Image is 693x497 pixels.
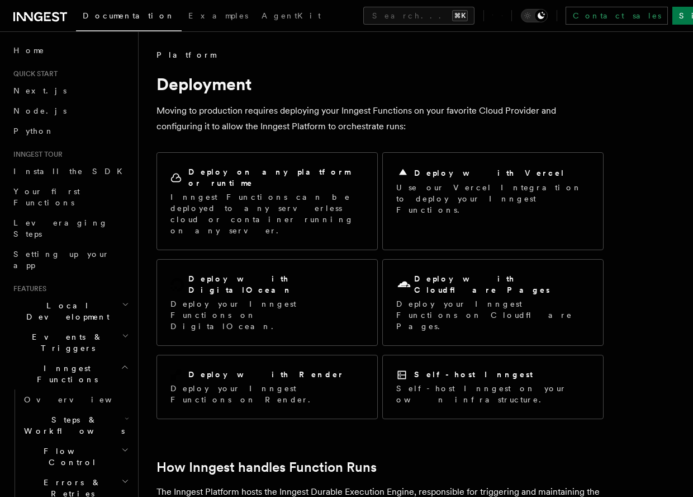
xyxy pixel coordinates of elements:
a: Setting up your app [9,244,131,275]
span: Examples [188,11,248,20]
button: Search...⌘K [363,7,474,25]
button: Events & Triggers [9,327,131,358]
p: Deploy your Inngest Functions on Render. [170,383,364,405]
a: Deploy with VercelUse our Vercel Integration to deploy your Inngest Functions. [382,152,604,250]
span: AgentKit [262,11,321,20]
button: Inngest Functions [9,358,131,390]
span: Node.js [13,106,67,115]
span: Next.js [13,86,67,95]
h2: Deploy with DigitalOcean [188,273,364,296]
a: Self-host InngestSelf-host Inngest on your own infrastructure. [382,355,604,419]
span: Flow Control [20,446,121,468]
button: Toggle dark mode [521,9,548,22]
a: Overview [20,390,131,410]
a: Home [9,40,131,60]
span: Home [13,45,45,56]
span: Setting up your app [13,250,110,270]
p: Deploy your Inngest Functions on DigitalOcean. [170,298,364,332]
span: Platform [156,49,216,60]
span: Inngest Functions [9,363,121,385]
a: Documentation [76,3,182,31]
span: Quick start [9,69,58,78]
h1: Deployment [156,74,604,94]
a: Next.js [9,81,131,101]
span: Documentation [83,11,175,20]
a: Deploy with Cloudflare PagesDeploy your Inngest Functions on Cloudflare Pages. [382,259,604,346]
span: Steps & Workflows [20,414,125,437]
span: Your first Functions [13,187,80,207]
a: Install the SDK [9,161,131,181]
p: Moving to production requires deploying your Inngest Functions on your favorite Cloud Provider an... [156,103,604,134]
kbd: ⌘K [452,10,468,21]
span: Features [9,284,46,293]
p: Inngest Functions can be deployed to any serverless cloud or container running on any server. [170,191,364,236]
h2: Deploy with Render [188,369,344,380]
a: Deploy on any platform or runtimeInngest Functions can be deployed to any serverless cloud or con... [156,152,378,250]
button: Flow Control [20,441,131,472]
p: Use our Vercel Integration to deploy your Inngest Functions. [396,182,590,215]
p: Self-host Inngest on your own infrastructure. [396,383,590,405]
svg: Cloudflare [396,277,412,293]
span: Events & Triggers [9,331,122,354]
h2: Deploy with Vercel [414,167,565,179]
h2: Deploy with Cloudflare Pages [414,273,590,296]
span: Overview [24,395,139,404]
a: Examples [182,3,255,30]
h2: Self-host Inngest [414,369,533,380]
a: AgentKit [255,3,327,30]
span: Install the SDK [13,167,129,176]
span: Python [13,126,54,135]
a: Contact sales [566,7,668,25]
span: Leveraging Steps [13,218,108,238]
a: Your first Functions [9,181,131,213]
button: Steps & Workflows [20,410,131,441]
button: Local Development [9,296,131,327]
h2: Deploy on any platform or runtime [188,166,364,189]
a: Node.js [9,101,131,121]
a: How Inngest handles Function Runs [156,460,377,475]
a: Deploy with DigitalOceanDeploy your Inngest Functions on DigitalOcean. [156,259,378,346]
a: Python [9,121,131,141]
span: Local Development [9,300,122,322]
span: Inngest tour [9,150,63,159]
a: Leveraging Steps [9,213,131,244]
p: Deploy your Inngest Functions on Cloudflare Pages. [396,298,590,332]
a: Deploy with RenderDeploy your Inngest Functions on Render. [156,355,378,419]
